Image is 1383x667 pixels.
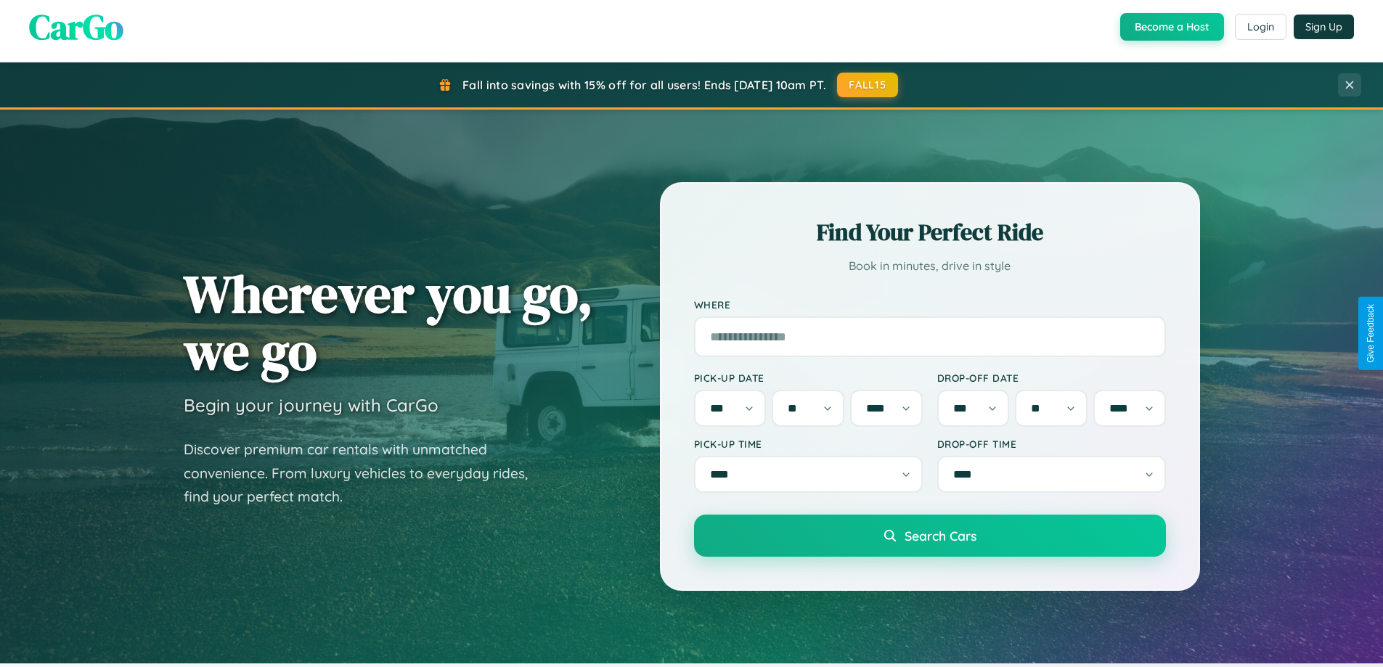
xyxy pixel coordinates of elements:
p: Discover premium car rentals with unmatched convenience. From luxury vehicles to everyday rides, ... [184,438,547,509]
span: CarGo [29,3,123,51]
label: Where [694,298,1166,311]
h3: Begin your journey with CarGo [184,394,438,416]
label: Drop-off Date [937,372,1166,384]
button: Sign Up [1294,15,1354,39]
span: Fall into savings with 15% off for all users! Ends [DATE] 10am PT. [462,78,826,92]
button: Login [1235,14,1286,40]
button: Search Cars [694,515,1166,557]
label: Pick-up Date [694,372,923,384]
p: Book in minutes, drive in style [694,255,1166,277]
button: Become a Host [1120,13,1224,41]
div: Give Feedback [1366,304,1376,363]
span: Search Cars [905,528,976,544]
h2: Find Your Perfect Ride [694,216,1166,248]
label: Pick-up Time [694,438,923,450]
button: FALL15 [837,73,898,97]
label: Drop-off Time [937,438,1166,450]
h1: Wherever you go, we go [184,265,593,380]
